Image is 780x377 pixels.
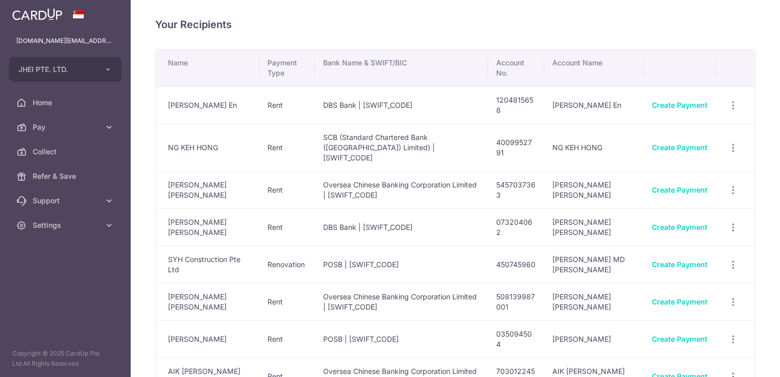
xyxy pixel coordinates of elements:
td: 4009952791 [488,124,544,171]
p: [DOMAIN_NAME][EMAIL_ADDRESS][DOMAIN_NAME] [16,36,114,46]
td: Renovation [259,246,315,283]
td: 450745960 [488,246,544,283]
td: Rent [259,320,315,358]
th: Bank Name & SWIFT/BIC [315,50,487,86]
td: DBS Bank | [SWIFT_CODE] [315,86,487,124]
span: Home [33,98,100,108]
span: Settings [33,220,100,230]
td: [PERSON_NAME] [PERSON_NAME] [156,171,259,208]
td: NG KEH HONG [156,124,259,171]
td: [PERSON_NAME] [156,320,259,358]
td: [PERSON_NAME] [PERSON_NAME] [544,171,644,208]
a: Create Payment [652,335,708,343]
button: JHEI PTE. LTD. [9,57,121,82]
th: Account Name [544,50,644,86]
td: Rent [259,124,315,171]
td: Rent [259,86,315,124]
td: 508139987001 [488,283,544,320]
td: [PERSON_NAME] MD [PERSON_NAME] [544,246,644,283]
a: Create Payment [652,185,708,194]
td: [PERSON_NAME] [PERSON_NAME] [156,208,259,246]
th: Payment Type [259,50,315,86]
td: 035094504 [488,320,544,358]
td: [PERSON_NAME] En [544,86,644,124]
td: SYH Construction Pte Ltd [156,246,259,283]
td: Oversea Chinese Banking Corporation Limited | [SWIFT_CODE] [315,171,487,208]
td: [PERSON_NAME] [PERSON_NAME] [544,283,644,320]
td: 073204062 [488,208,544,246]
td: DBS Bank | [SWIFT_CODE] [315,208,487,246]
td: POSB | [SWIFT_CODE] [315,246,487,283]
span: Refer & Save [33,171,100,181]
span: Pay [33,122,100,132]
a: Create Payment [652,260,708,269]
a: Create Payment [652,101,708,109]
th: Account No. [488,50,544,86]
td: [PERSON_NAME] [544,320,644,358]
td: SCB (Standard Chartered Bank ([GEOGRAPHIC_DATA]) Limited) | [SWIFT_CODE] [315,124,487,171]
img: CardUp [12,8,62,20]
td: Rent [259,283,315,320]
td: POSB | [SWIFT_CODE] [315,320,487,358]
td: Rent [259,208,315,246]
a: Create Payment [652,297,708,306]
td: 5457037363 [488,171,544,208]
h4: Your Recipients [155,16,755,33]
td: Rent [259,171,315,208]
td: [PERSON_NAME] [PERSON_NAME] [544,208,644,246]
td: [PERSON_NAME] [PERSON_NAME] [156,283,259,320]
td: [PERSON_NAME] En [156,86,259,124]
td: 1204815658 [488,86,544,124]
a: Create Payment [652,143,708,152]
span: Support [33,196,100,206]
td: NG KEH HONG [544,124,644,171]
span: Collect [33,147,100,157]
th: Name [156,50,259,86]
td: Oversea Chinese Banking Corporation Limited | [SWIFT_CODE] [315,283,487,320]
a: Create Payment [652,223,708,231]
span: JHEI PTE. LTD. [18,64,94,75]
